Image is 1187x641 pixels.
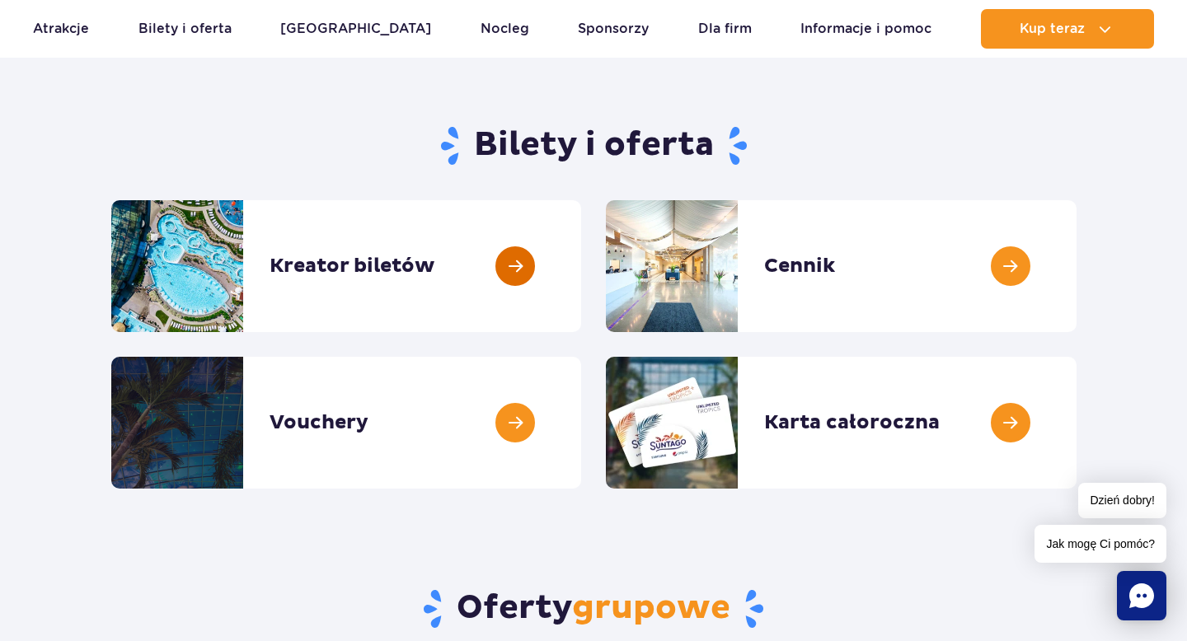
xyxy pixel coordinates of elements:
[572,587,730,629] span: grupowe
[1078,483,1166,518] span: Dzień dobry!
[800,9,931,49] a: Informacje i pomoc
[1035,525,1166,563] span: Jak mogę Ci pomóc?
[698,9,752,49] a: Dla firm
[1020,21,1085,36] span: Kup teraz
[111,124,1077,167] h1: Bilety i oferta
[111,587,1077,630] h2: Oferty
[981,9,1154,49] button: Kup teraz
[1117,571,1166,620] div: Chat
[481,9,529,49] a: Nocleg
[33,9,89,49] a: Atrakcje
[578,9,649,49] a: Sponsorzy
[138,9,232,49] a: Bilety i oferta
[280,9,431,49] a: [GEOGRAPHIC_DATA]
